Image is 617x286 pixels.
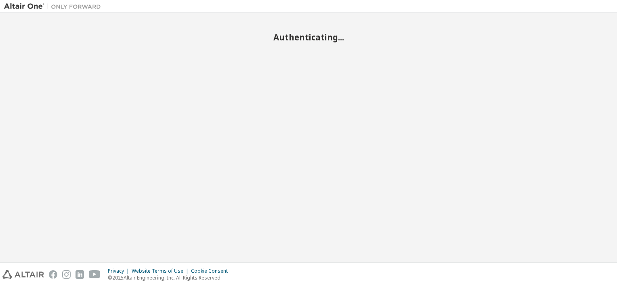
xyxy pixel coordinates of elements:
[49,270,57,279] img: facebook.svg
[108,274,233,281] p: © 2025 Altair Engineering, Inc. All Rights Reserved.
[76,270,84,279] img: linkedin.svg
[132,268,191,274] div: Website Terms of Use
[4,32,613,42] h2: Authenticating...
[89,270,101,279] img: youtube.svg
[62,270,71,279] img: instagram.svg
[4,2,105,11] img: Altair One
[2,270,44,279] img: altair_logo.svg
[108,268,132,274] div: Privacy
[191,268,233,274] div: Cookie Consent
